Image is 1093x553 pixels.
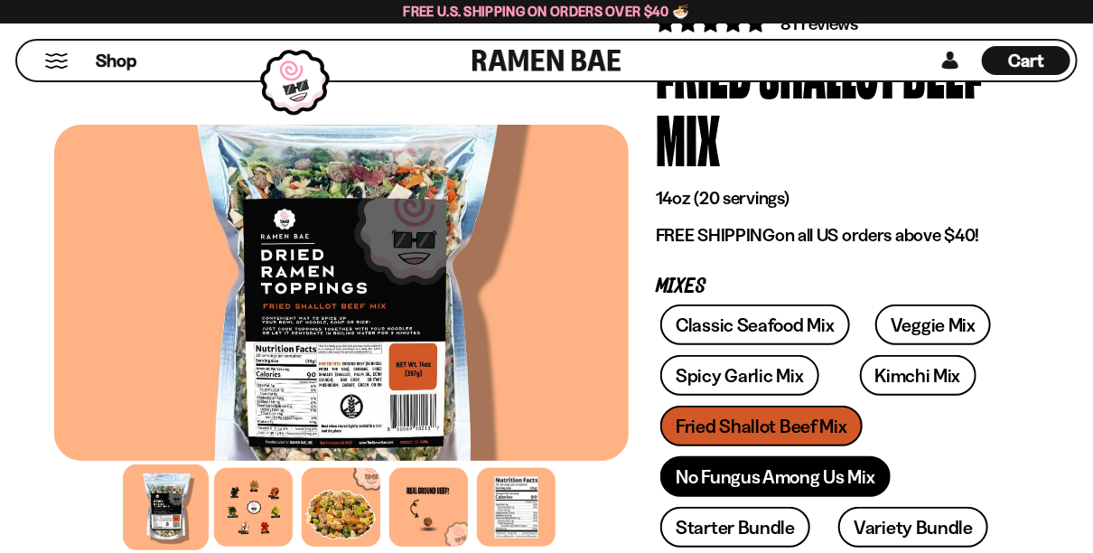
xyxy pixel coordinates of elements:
[96,49,136,73] span: Shop
[656,224,1012,247] p: on all US orders above $40!
[903,36,983,104] div: Beef
[982,41,1070,80] div: Cart
[656,187,1012,210] p: 14oz (20 servings)
[1009,50,1044,71] span: Cart
[838,507,988,548] a: Variety Bundle
[44,53,69,69] button: Mobile Menu Trigger
[656,278,1012,295] p: Mixes
[96,46,136,75] a: Shop
[660,456,890,497] a: No Fungus Among Us Mix
[660,305,849,345] a: Classic Seafood Mix
[660,507,810,548] a: Starter Bundle
[656,104,720,172] div: Mix
[860,355,976,396] a: Kimchi Mix
[875,305,991,345] a: Veggie Mix
[404,3,690,20] span: Free U.S. Shipping on Orders over $40 🍜
[660,355,818,396] a: Spicy Garlic Mix
[656,224,775,246] strong: FREE SHIPPING
[759,36,896,104] div: Shallot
